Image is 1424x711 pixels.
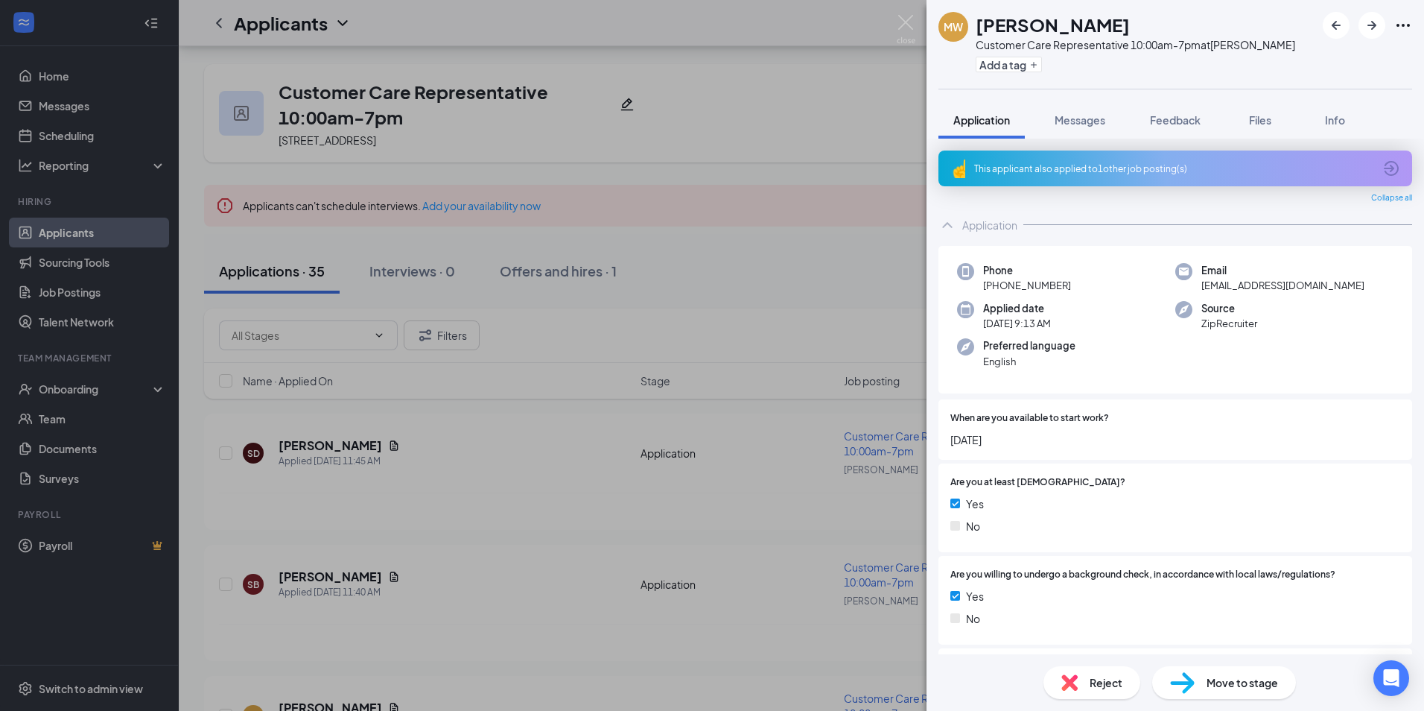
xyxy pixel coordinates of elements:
span: When are you available to start work? [950,411,1109,426]
div: Customer Care Representative 10:00am-7pm at [PERSON_NAME] [976,37,1295,52]
span: [DATE] 9:13 AM [983,316,1051,331]
span: Email [1201,263,1364,278]
span: Are you willing to undergo a background check, in accordance with local laws/regulations? [950,568,1335,582]
span: English [983,354,1075,369]
span: No [966,518,980,534]
button: PlusAdd a tag [976,57,1042,72]
span: Yes [966,496,984,512]
svg: Ellipses [1394,16,1412,34]
span: Messages [1055,113,1105,127]
svg: ArrowLeftNew [1327,16,1345,34]
span: Are you at least [DEMOGRAPHIC_DATA]? [950,475,1125,490]
span: Files [1249,113,1271,127]
div: Application [962,218,1017,233]
span: No [966,610,980,627]
h1: [PERSON_NAME] [976,12,1130,37]
span: Phone [983,263,1071,278]
span: [EMAIL_ADDRESS][DOMAIN_NAME] [1201,278,1364,293]
span: Feedback [1150,113,1201,127]
span: [DATE] [950,432,1400,448]
span: Yes [966,588,984,604]
button: ArrowRight [1358,12,1385,39]
span: [PHONE_NUMBER] [983,278,1071,293]
span: Application [953,113,1010,127]
span: Info [1325,113,1345,127]
svg: Plus [1029,60,1038,69]
div: This applicant also applied to 1 other job posting(s) [974,162,1373,175]
svg: ChevronUp [938,216,956,234]
span: Reject [1090,674,1122,691]
svg: ArrowRight [1363,16,1381,34]
span: ZipRecruiter [1201,316,1257,331]
div: Open Intercom Messenger [1373,660,1409,696]
span: Move to stage [1207,674,1278,691]
span: Preferred language [983,338,1075,353]
span: Applied date [983,301,1051,316]
span: Source [1201,301,1257,316]
button: ArrowLeftNew [1323,12,1350,39]
span: Collapse all [1371,192,1412,204]
svg: ArrowCircle [1382,159,1400,177]
div: MW [944,19,963,34]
